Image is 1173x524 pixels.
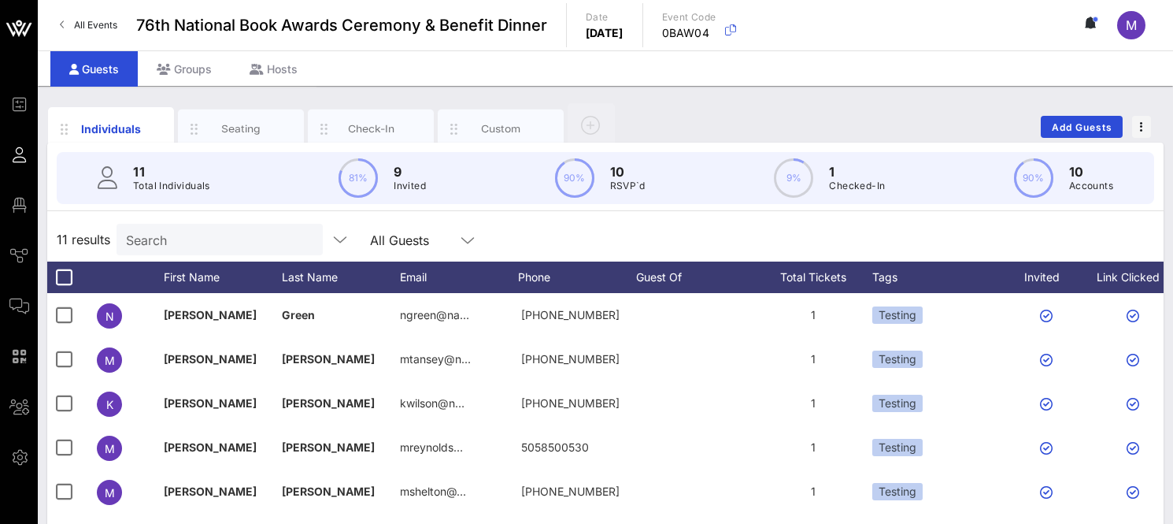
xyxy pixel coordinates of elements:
div: Last Name [282,262,400,293]
span: [PERSON_NAME] [164,352,257,366]
span: Add Guests [1051,121,1113,133]
p: Invited [394,178,426,194]
div: Groups [138,51,231,87]
p: 0BAW04 [662,25,716,41]
div: 1 [754,381,872,426]
span: [PERSON_NAME] [282,485,375,498]
div: Individuals [76,121,146,137]
span: +13107731004 [521,485,620,498]
p: Checked-In [829,178,885,194]
div: Phone [518,262,636,293]
span: [PERSON_NAME] [282,352,375,366]
div: Testing [872,351,923,368]
div: Tags [872,262,1006,293]
p: Date [586,9,624,25]
span: [PERSON_NAME] [282,396,375,410]
span: [PERSON_NAME] [282,440,375,454]
p: mreynolds… [400,426,463,470]
p: 11 [133,162,210,181]
div: Total Tickets [754,262,872,293]
p: RSVP`d [610,178,646,194]
p: Accounts [1069,178,1113,194]
span: +18056303998 [521,308,620,321]
span: [PERSON_NAME] [164,308,257,321]
button: Add Guests [1041,116,1123,138]
span: M [105,442,115,455]
p: 10 [1069,162,1113,181]
div: Custom [466,121,536,136]
div: Guests [50,51,138,87]
div: Testing [872,395,923,412]
p: Event Code [662,9,716,25]
div: Seating [206,121,276,136]
span: +16467626311 [521,396,620,410]
span: +16464799676 [521,352,620,366]
div: Check-In [336,121,406,136]
div: 1 [754,293,872,337]
p: kwilson@n… [400,381,464,426]
span: [PERSON_NAME] [164,396,257,410]
span: 11 results [57,230,110,249]
div: All Guests [370,233,429,247]
p: [DATE] [586,25,624,41]
span: [PERSON_NAME] [164,440,257,454]
span: Green [282,308,315,321]
div: Invited [1006,262,1093,293]
div: 1 [754,470,872,514]
p: 9 [394,162,426,181]
p: Total Individuals [133,178,210,194]
span: K [106,398,113,411]
div: Testing [872,483,923,500]
span: N [105,310,114,323]
p: 1 [829,162,885,181]
span: M [1126,17,1137,33]
div: Testing [872,307,923,324]
span: M [105,354,115,367]
div: Email [400,262,518,293]
p: mshelton@… [400,470,466,514]
span: All Events [74,19,117,31]
span: 5058500530 [521,440,589,454]
p: 10 [610,162,646,181]
span: [PERSON_NAME] [164,485,257,498]
div: 1 [754,426,872,470]
div: Hosts [231,51,316,87]
span: 76th National Book Awards Ceremony & Benefit Dinner [136,13,547,37]
span: M [105,486,115,500]
a: All Events [50,13,127,38]
p: mtansey@n… [400,337,471,381]
p: ngreen@na… [400,293,469,337]
div: 1 [754,337,872,381]
div: Guest Of [636,262,754,293]
div: First Name [164,262,282,293]
div: Testing [872,439,923,456]
div: All Guests [361,224,487,255]
div: M [1117,11,1145,39]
